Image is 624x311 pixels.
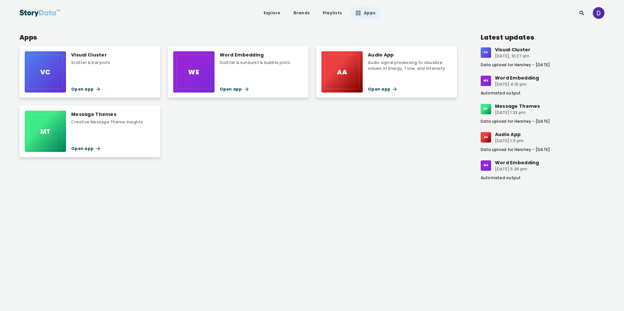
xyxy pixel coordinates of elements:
[495,74,539,81] div: Word Embedding
[481,62,604,68] div: Data upload for Hershey - [DATE]
[481,175,604,181] div: Automated output
[325,55,359,89] div: AA
[350,7,381,19] a: Apps
[481,147,604,153] div: Data upload for Hershey - [DATE]
[495,110,540,116] div: [DATE] 1:33 pm
[318,7,347,19] a: Playlists
[593,7,604,19] img: ACg8ocKzwPDiA-G5ZA1Mflw8LOlJAqwuiocHy5HQ8yAWPW50gy9RiA=s96-c
[71,86,110,93] div: Open app
[28,114,63,149] div: MT
[19,32,459,42] div: Apps
[495,166,539,172] div: [DATE] 5:26 pm
[495,81,539,87] div: [DATE] 4:10 pm
[71,119,143,125] div: Creative Message Theme insights
[495,103,540,110] div: Message Themes
[481,90,604,96] div: Automated output
[481,47,491,58] div: VC
[220,51,291,58] div: Word Embedding
[481,160,491,171] div: WE
[19,7,60,19] img: StoryData Logo
[220,86,291,93] div: Open app
[495,46,531,53] div: Visual Cluster
[481,118,604,124] div: Data upload for Hershey - [DATE]
[495,159,539,166] div: Word Embedding
[71,60,110,66] div: Scatter & bar plots
[481,104,491,114] div: MT
[176,55,211,89] div: WE
[71,145,143,152] div: Open app
[368,86,451,93] div: Open app
[495,138,524,144] div: [DATE] 1:11 pm
[28,55,63,89] div: VC
[258,7,286,19] a: Explore
[220,60,291,66] div: Scatter & sunburst & bubble plots
[495,131,524,138] div: Audio App
[71,111,143,118] div: Message Themes
[71,51,110,58] div: Visual Cluster
[288,7,315,19] a: Brands
[495,53,531,59] div: [DATE], 10:27 am
[368,51,451,58] div: Audio App
[481,32,604,42] div: Latest updates
[481,132,491,143] div: AA
[368,60,451,71] div: Audio signal processing to visualize values of Energy, Tone, and Intensity
[481,76,491,86] div: WE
